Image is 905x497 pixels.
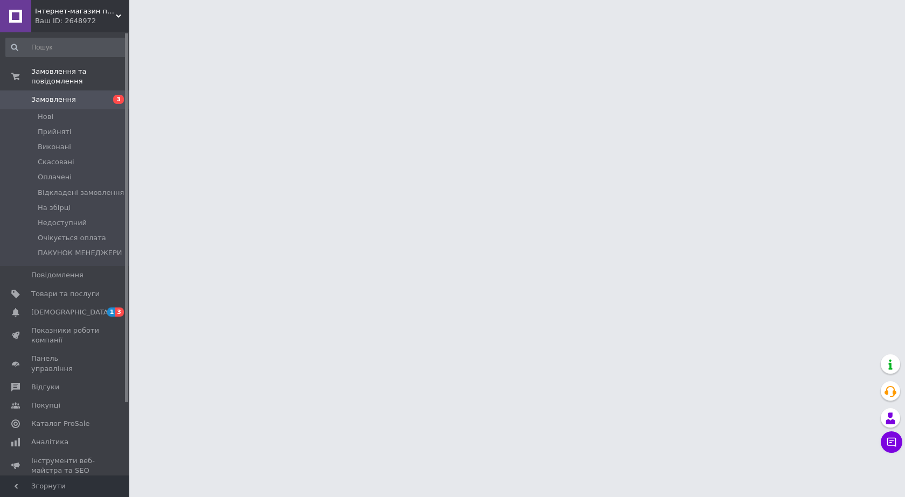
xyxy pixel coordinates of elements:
span: Товари та послуги [31,289,100,299]
span: 3 [115,307,124,317]
span: Оплачені [38,172,72,182]
span: На збірці [38,203,71,213]
input: Пошук [5,38,127,57]
span: Замовлення [31,95,76,104]
span: Виконані [38,142,71,152]
span: Недоступний [38,218,87,228]
span: Прийняті [38,127,71,137]
span: Показники роботи компанії [31,326,100,345]
span: 3 [113,95,124,104]
span: Інтернет-магазин підгузників та побутової хімії VIKI Home [35,6,116,16]
span: Повідомлення [31,270,83,280]
span: Панель управління [31,354,100,373]
span: Покупці [31,401,60,410]
div: Ваш ID: 2648972 [35,16,129,26]
span: 1 [107,307,116,317]
span: Замовлення та повідомлення [31,67,129,86]
span: Відкладені замовлення [38,188,124,198]
span: Нові [38,112,53,122]
button: Чат з покупцем [881,431,902,453]
span: Скасовані [38,157,74,167]
span: Очікується оплата [38,233,106,243]
span: Аналітика [31,437,68,447]
span: ПАКУНОК МЕНЕДЖЕРИ [38,248,122,258]
span: Інструменти веб-майстра та SEO [31,456,100,475]
span: Каталог ProSale [31,419,89,429]
span: [DEMOGRAPHIC_DATA] [31,307,111,317]
span: Відгуки [31,382,59,392]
